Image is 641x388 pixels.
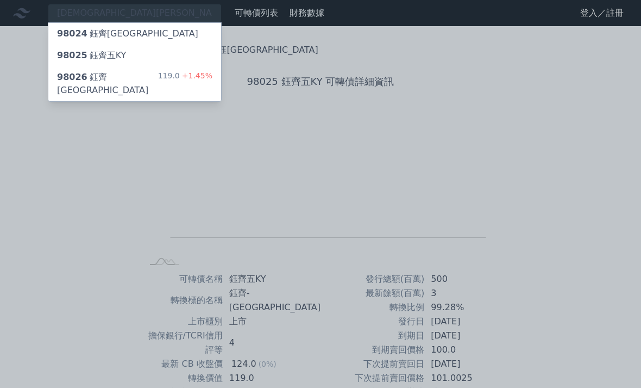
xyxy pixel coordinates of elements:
[57,72,87,82] span: 98026
[48,66,221,101] a: 98026鈺齊[GEOGRAPHIC_DATA] 119.0+1.45%
[48,45,221,66] a: 98025鈺齊五KY
[48,23,221,45] a: 98024鈺齊[GEOGRAPHIC_DATA]
[180,71,212,80] span: +1.45%
[158,71,212,97] div: 119.0
[57,49,126,62] div: 鈺齊五KY
[57,71,158,97] div: 鈺齊[GEOGRAPHIC_DATA]
[57,50,87,60] span: 98025
[57,28,87,39] span: 98024
[587,336,641,388] div: 聊天小工具
[587,336,641,388] iframe: Chat Widget
[57,27,198,40] div: 鈺齊[GEOGRAPHIC_DATA]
